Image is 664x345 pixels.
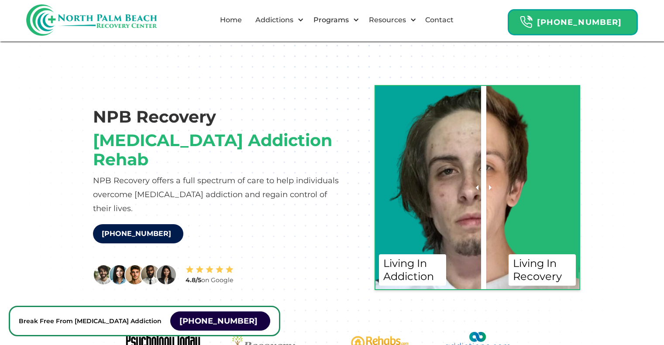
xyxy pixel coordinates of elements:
div: Addictions [253,15,296,25]
div: Living In Recovery [509,254,576,286]
img: A man with a beard smiling at the camera. [93,264,114,285]
a: Home [215,6,247,34]
a: Header Calendar Icons[PHONE_NUMBER] [508,5,638,35]
strong: [PHONE_NUMBER] [102,229,171,238]
img: A woman in a blue shirt is smiling. [109,264,130,285]
strong: [PHONE_NUMBER] [179,316,258,326]
h1: NPB Recovery [93,107,216,126]
img: A woman in a business suit posing for a picture. [156,264,177,285]
p: Break Free From [MEDICAL_DATA] Addiction [19,316,162,326]
div: Programs [311,15,351,25]
div: Resources [361,6,419,34]
div: Programs [306,6,361,34]
strong: [PHONE_NUMBER] [537,17,622,27]
div: Living In Addiction [379,254,446,286]
p: NPB Recovery offers a full spectrum of care to help individuals overcome [MEDICAL_DATA] addiction... [93,174,340,215]
a: Contact [420,6,459,34]
img: Stars review icon [186,265,234,274]
div: Addictions [248,6,306,34]
strong: 4.8/5 [186,276,201,284]
a: [PHONE_NUMBER] [93,224,183,243]
a: [PHONE_NUMBER] [170,311,270,331]
div: Resources [367,15,408,25]
iframe: Tidio Chat [545,289,660,330]
img: A man with a beard wearing a white shirt and black tie. [140,264,161,285]
img: Header Calendar Icons [520,15,533,29]
div: on Google [186,276,233,284]
img: A man with a beard and a mustache. [124,264,145,285]
h1: [MEDICAL_DATA] Addiction Rehab [93,131,340,169]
